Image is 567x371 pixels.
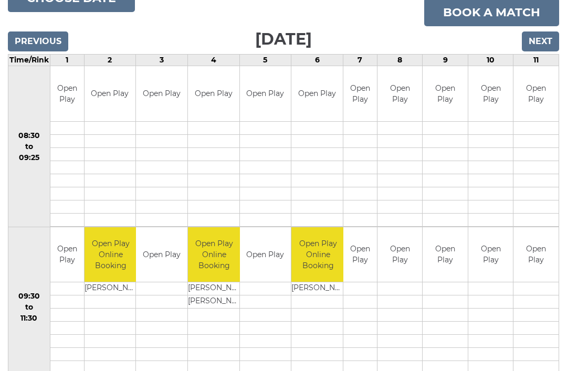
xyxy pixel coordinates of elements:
[423,228,468,283] td: Open Play
[188,283,241,296] td: [PERSON_NAME]
[240,67,291,122] td: Open Play
[8,32,68,52] input: Previous
[188,67,239,122] td: Open Play
[377,67,423,122] td: Open Play
[468,228,513,283] td: Open Play
[85,228,138,283] td: Open Play Online Booking
[136,67,187,122] td: Open Play
[50,67,84,122] td: Open Play
[136,55,188,67] td: 3
[85,67,136,122] td: Open Play
[50,228,84,283] td: Open Play
[468,55,513,67] td: 10
[188,296,241,309] td: [PERSON_NAME]
[188,228,241,283] td: Open Play Online Booking
[291,67,343,122] td: Open Play
[8,55,50,67] td: Time/Rink
[343,228,377,283] td: Open Play
[240,228,291,283] td: Open Play
[291,283,344,296] td: [PERSON_NAME]
[84,55,136,67] td: 2
[136,228,187,283] td: Open Play
[513,55,559,67] td: 11
[50,55,84,67] td: 1
[343,55,377,67] td: 7
[291,55,343,67] td: 6
[423,67,468,122] td: Open Play
[377,228,423,283] td: Open Play
[513,67,559,122] td: Open Play
[187,55,239,67] td: 4
[291,228,344,283] td: Open Play Online Booking
[377,55,423,67] td: 8
[8,67,50,228] td: 08:30 to 09:25
[343,67,377,122] td: Open Play
[239,55,291,67] td: 5
[468,67,513,122] td: Open Play
[423,55,468,67] td: 9
[513,228,559,283] td: Open Play
[85,283,138,296] td: [PERSON_NAME]
[522,32,559,52] input: Next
